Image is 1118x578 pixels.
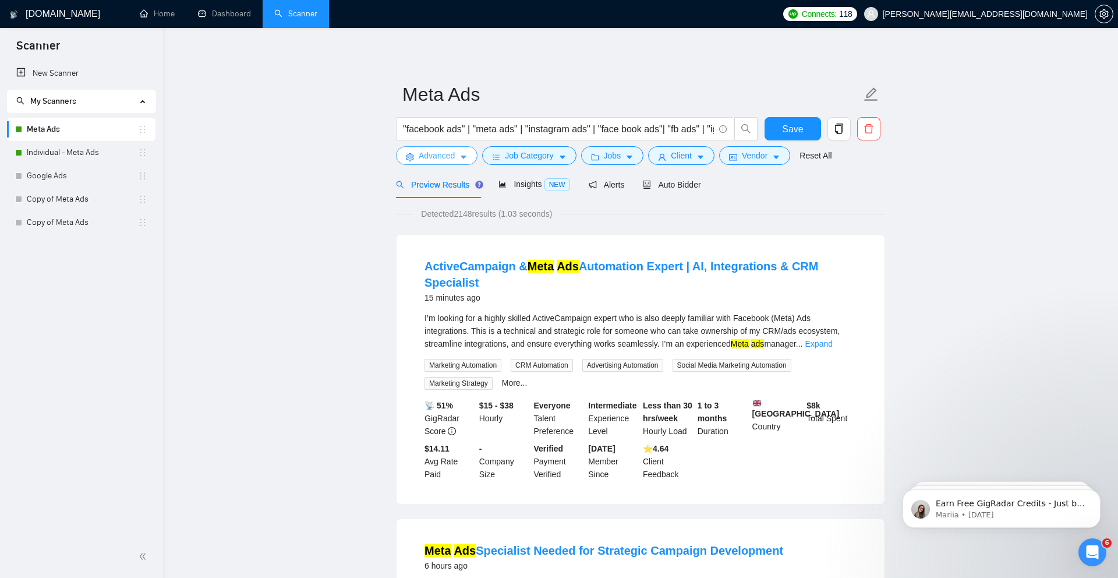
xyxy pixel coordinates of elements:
[806,401,820,410] b: $ 8k
[696,153,705,161] span: caret-down
[591,153,599,161] span: folder
[643,401,692,423] b: Less than 30 hrs/week
[643,181,651,189] span: robot
[140,9,175,19] a: homeHome
[586,399,641,438] div: Experience Level
[719,146,790,165] button: idcardVendorcaret-down
[396,180,480,189] span: Preview Results
[558,153,567,161] span: caret-down
[138,125,147,134] span: holder
[643,180,700,189] span: Auto Bidder
[502,378,528,387] a: More...
[782,122,803,136] span: Save
[138,218,147,227] span: holder
[138,148,147,157] span: holder
[7,188,155,211] li: Copy of Meta Ads
[1102,538,1112,548] span: 6
[402,80,861,109] input: Scanner name...
[828,124,850,134] span: copy
[588,444,615,453] b: [DATE]
[419,149,455,162] span: Advanced
[735,124,757,134] span: search
[424,312,857,350] div: I’m looking for a highly skilled ActiveCampaign expert who is also deeply familiar with Facebook ...
[16,96,76,106] span: My Scanners
[7,62,155,85] li: New Scanner
[422,442,477,481] div: Avg Rate Paid
[16,62,146,85] a: New Scanner
[274,9,317,19] a: searchScanner
[477,399,532,438] div: Hourly
[839,8,852,20] span: 118
[138,195,147,204] span: holder
[729,153,737,161] span: idcard
[581,146,644,165] button: folderJobscaret-down
[424,377,493,390] span: Marketing Strategy
[586,442,641,481] div: Member Since
[641,399,695,438] div: Hourly Load
[804,399,859,438] div: Total Spent
[511,359,573,372] span: CRM Automation
[698,401,727,423] b: 1 to 3 months
[1095,5,1113,23] button: setting
[532,399,586,438] div: Talent Preference
[751,339,765,348] mark: ads
[138,171,147,181] span: holder
[750,399,805,438] div: Country
[765,117,821,140] button: Save
[396,181,404,189] span: search
[557,260,579,273] mark: Ads
[7,118,155,141] li: Meta Ads
[459,153,468,161] span: caret-down
[198,9,251,19] a: dashboardDashboard
[396,146,477,165] button: settingAdvancedcaret-down
[424,401,453,410] b: 📡 51%
[589,180,625,189] span: Alerts
[658,153,666,161] span: user
[805,339,833,348] a: Expand
[858,124,880,134] span: delete
[422,399,477,438] div: GigRadar Score
[403,122,714,136] input: Search Freelance Jobs...
[27,141,138,164] a: Individual - Meta Ads
[7,37,69,62] span: Scanner
[857,117,880,140] button: delete
[448,427,456,435] span: info-circle
[479,401,514,410] b: $15 - $38
[671,149,692,162] span: Client
[424,359,501,372] span: Marketing Automation
[474,179,484,190] div: Tooltip anchor
[27,118,138,141] a: Meta Ads
[16,97,24,105] span: search
[505,149,553,162] span: Job Category
[588,401,636,410] b: Intermediate
[7,211,155,234] li: Copy of Meta Ads
[772,153,780,161] span: caret-down
[27,188,138,211] a: Copy of Meta Ads
[424,544,783,557] a: Meta AdsSpecialist Needed for Strategic Campaign Development
[788,9,798,19] img: upwork-logo.png
[7,141,155,164] li: Individual - Meta Ads
[454,544,476,557] mark: Ads
[673,359,791,372] span: Social Media Marketing Automation
[413,207,560,220] span: Detected 2148 results (1.03 seconds)
[589,181,597,189] span: notification
[27,164,138,188] a: Google Ads
[802,8,837,20] span: Connects:
[534,444,564,453] b: Verified
[424,260,818,289] a: ActiveCampaign &Meta AdsAutomation Expert | AI, Integrations & CRM Specialist
[731,339,749,348] mark: Meta
[799,149,832,162] a: Reset All
[864,87,879,102] span: edit
[27,211,138,234] a: Copy of Meta Ads
[827,117,851,140] button: copy
[1095,9,1113,19] a: setting
[544,178,570,191] span: NEW
[528,260,554,273] mark: Meta
[648,146,714,165] button: userClientcaret-down
[424,444,450,453] b: $14.11
[719,125,727,133] span: info-circle
[424,559,783,573] div: 6 hours ago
